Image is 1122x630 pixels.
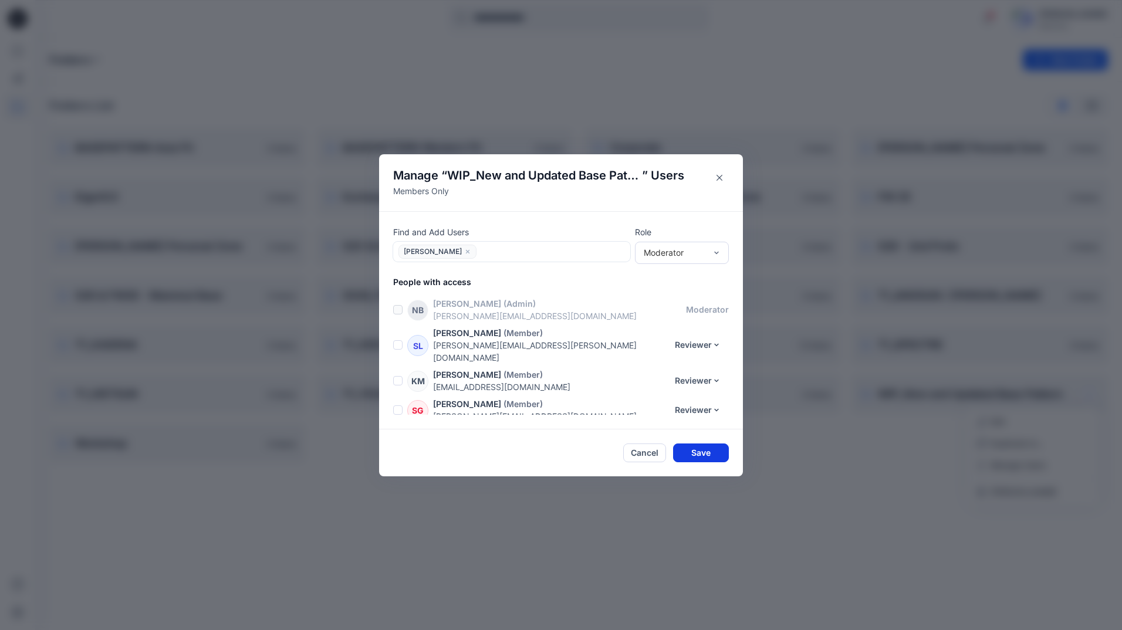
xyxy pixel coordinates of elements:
[464,246,471,258] button: close
[393,168,692,182] h4: Manage “ ” Users
[667,401,729,419] button: Reviewer
[407,400,428,421] div: SG
[503,297,536,310] p: (Admin)
[407,335,428,356] div: SL
[503,398,543,410] p: (Member)
[686,303,729,316] p: moderator
[393,276,743,288] p: People with access
[644,246,706,259] div: Moderator
[667,336,729,354] button: Reviewer
[407,371,428,392] div: KM
[404,246,462,259] span: [PERSON_NAME]
[433,297,501,310] p: [PERSON_NAME]
[407,300,428,321] div: NB
[393,185,692,197] p: Members Only
[503,327,543,339] p: (Member)
[710,168,729,187] button: Close
[623,443,666,462] button: Cancel
[433,368,501,381] p: [PERSON_NAME]
[433,381,667,393] p: [EMAIL_ADDRESS][DOMAIN_NAME]
[433,398,501,410] p: [PERSON_NAME]
[503,368,543,381] p: (Member)
[667,371,729,390] button: Reviewer
[635,226,729,238] p: Role
[447,168,642,182] span: WIP_New and Updated Base Pattern
[673,443,729,462] button: Save
[393,226,630,238] p: Find and Add Users
[433,339,667,364] p: [PERSON_NAME][EMAIL_ADDRESS][PERSON_NAME][DOMAIN_NAME]
[433,310,686,322] p: [PERSON_NAME][EMAIL_ADDRESS][DOMAIN_NAME]
[433,327,501,339] p: [PERSON_NAME]
[433,410,667,422] p: [PERSON_NAME][EMAIL_ADDRESS][DOMAIN_NAME]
